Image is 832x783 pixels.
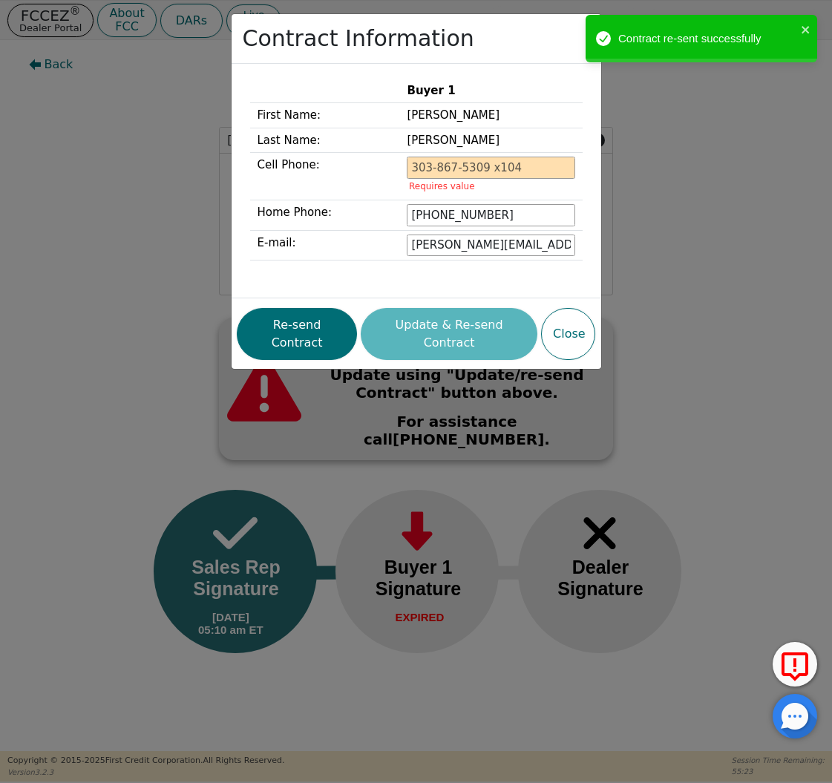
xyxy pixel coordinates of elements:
[801,21,811,38] button: close
[399,79,582,103] th: Buyer 1
[399,128,582,153] td: [PERSON_NAME]
[243,25,474,52] h2: Contract Information
[541,308,595,360] button: Close
[407,157,574,179] input: 303-867-5309 x104
[250,200,400,231] td: Home Phone:
[250,128,400,153] td: Last Name:
[618,30,796,47] div: Contract re-sent successfully
[250,230,400,261] td: E-mail:
[773,642,817,687] button: Report Error to FCC
[407,204,574,226] input: 303-867-5309 x104
[399,103,582,128] td: [PERSON_NAME]
[250,103,400,128] td: First Name:
[250,153,400,200] td: Cell Phone:
[237,308,357,360] button: Re-send Contract
[409,183,573,191] p: Requires value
